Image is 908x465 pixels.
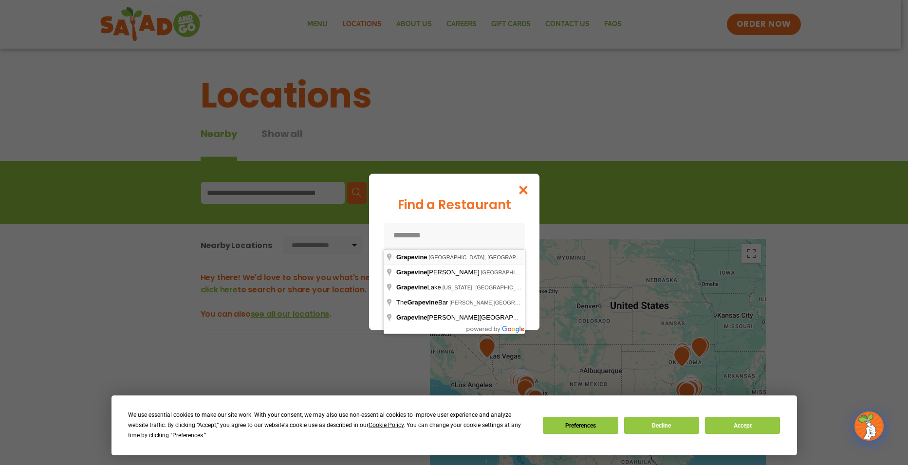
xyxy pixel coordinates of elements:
[128,410,531,441] div: We use essential cookies to make our site work. With your consent, we may also use non-essential ...
[507,174,539,206] button: Close modal
[369,422,404,429] span: Cookie Policy
[396,268,427,276] span: Grapevine
[705,417,780,434] button: Accept
[481,269,757,275] span: [GEOGRAPHIC_DATA][PERSON_NAME], [GEOGRAPHIC_DATA], [GEOGRAPHIC_DATA], [GEOGRAPHIC_DATA]
[396,268,481,276] span: [PERSON_NAME]
[443,285,531,290] span: [US_STATE], [GEOGRAPHIC_DATA]
[396,314,547,321] span: [PERSON_NAME][GEOGRAPHIC_DATA]
[624,417,699,434] button: Decline
[407,299,438,306] span: Grapevine
[396,284,427,291] span: Grapevine
[111,395,797,455] div: Cookie Consent Prompt
[384,196,525,215] div: Find a Restaurant
[172,432,203,439] span: Preferences
[855,412,883,440] img: wpChatIcon
[449,300,725,305] span: [PERSON_NAME][GEOGRAPHIC_DATA], [GEOGRAPHIC_DATA], [GEOGRAPHIC_DATA], [GEOGRAPHIC_DATA]
[396,253,427,261] span: Grapevine
[396,299,449,306] span: The Bar
[429,254,543,260] span: [GEOGRAPHIC_DATA], [GEOGRAPHIC_DATA]
[396,284,443,291] span: Lake
[396,314,427,321] span: Grapevine
[543,417,618,434] button: Preferences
